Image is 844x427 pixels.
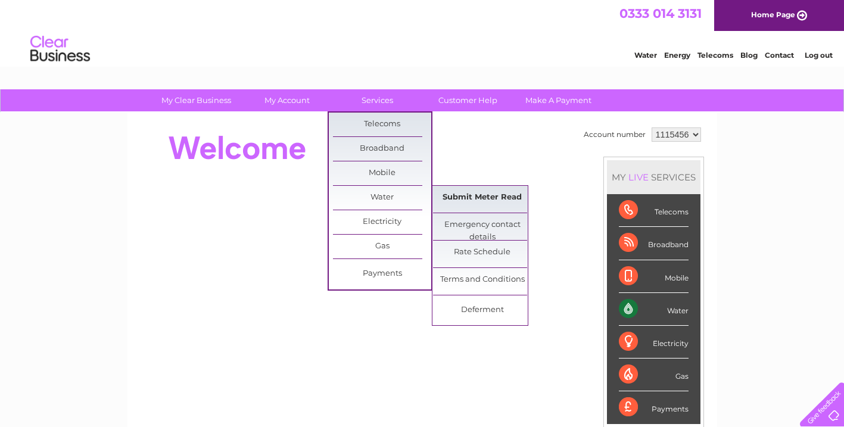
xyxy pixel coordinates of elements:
a: Deferment [433,298,531,322]
a: Water [634,51,657,60]
div: Gas [619,359,689,391]
a: Customer Help [419,89,517,111]
div: Mobile [619,260,689,293]
div: Water [619,293,689,326]
a: Rate Schedule [433,241,531,264]
a: Payments [333,262,431,286]
a: Blog [740,51,758,60]
a: Submit Meter Read [433,186,531,210]
a: Mobile [333,161,431,185]
div: Telecoms [619,194,689,227]
div: MY SERVICES [607,160,700,194]
a: My Clear Business [147,89,245,111]
img: logo.png [30,31,91,67]
a: Log out [805,51,833,60]
div: Broadband [619,227,689,260]
div: LIVE [626,172,651,183]
a: Gas [333,235,431,258]
a: Broadband [333,137,431,161]
div: Payments [619,391,689,423]
a: Water [333,186,431,210]
a: Terms and Conditions [433,268,531,292]
a: My Account [238,89,336,111]
div: Clear Business is a trading name of Verastar Limited (registered in [GEOGRAPHIC_DATA] No. 3667643... [141,7,704,58]
a: Telecoms [333,113,431,136]
a: Electricity [333,210,431,234]
td: Account number [581,124,649,145]
a: Make A Payment [509,89,608,111]
div: Electricity [619,326,689,359]
a: Telecoms [697,51,733,60]
a: Emergency contact details [433,213,531,237]
a: Energy [664,51,690,60]
a: Contact [765,51,794,60]
a: Services [328,89,426,111]
a: 0333 014 3131 [619,6,702,21]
